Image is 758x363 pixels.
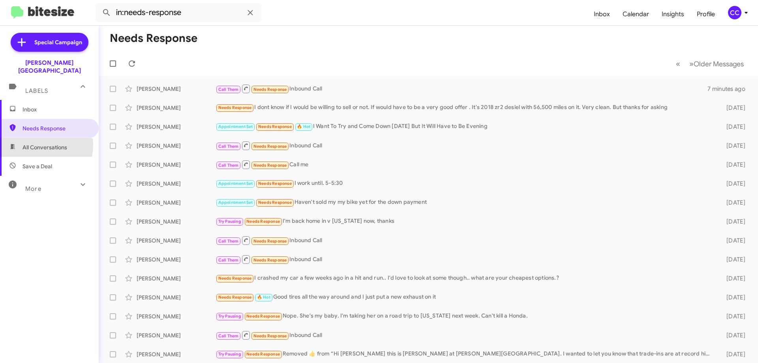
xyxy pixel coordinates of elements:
div: I Want To Try and Come Down [DATE] But It Will Have to Be Evening [216,122,714,131]
span: Inbox [23,105,90,113]
span: 🔥 Hot [297,124,310,129]
div: [PERSON_NAME] [137,237,216,245]
span: Try Pausing [218,314,241,319]
span: Call Them [218,87,239,92]
div: Call me [216,160,714,169]
span: Call Them [218,144,239,149]
div: [DATE] [714,293,752,301]
span: Needs Response [258,181,292,186]
span: Needs Response [253,239,287,244]
span: More [25,185,41,192]
span: Needs Response [23,124,90,132]
div: [DATE] [714,256,752,263]
div: [DATE] [714,180,752,188]
span: Needs Response [258,200,292,205]
div: I dont know if I would be willing to sell or not. If would have to be a very good offer . It's 20... [216,103,714,112]
span: Needs Response [246,219,280,224]
div: Inbound Call [216,330,714,340]
div: I crashed my car a few weeks ago in a hit and run.. I'd love to look at some though.. what are yo... [216,274,714,283]
span: Needs Response [246,352,280,357]
div: CC [728,6,741,19]
span: Older Messages [694,60,744,68]
button: Previous [671,56,685,72]
div: [DATE] [714,142,752,150]
span: 🔥 Hot [257,295,270,300]
div: Removed ‌👍‌ from “ Hi [PERSON_NAME] this is [PERSON_NAME] at [PERSON_NAME][GEOGRAPHIC_DATA]. I wa... [216,350,714,359]
span: All Conversations [23,143,67,151]
a: Calendar [616,3,655,26]
div: [PERSON_NAME] [137,331,216,339]
span: Appointment Set [218,124,253,129]
span: Needs Response [253,144,287,149]
div: [DATE] [714,161,752,169]
span: Special Campaign [34,38,82,46]
div: [PERSON_NAME] [137,123,216,131]
div: [PERSON_NAME] [137,142,216,150]
span: « [676,59,680,69]
div: [DATE] [714,104,752,112]
div: [PERSON_NAME] [137,161,216,169]
div: [DATE] [714,350,752,358]
span: » [689,59,694,69]
div: I work until. 5-5:30 [216,179,714,188]
span: Appointment Set [218,181,253,186]
div: 7 minutes ago [707,85,752,93]
span: Labels [25,87,48,94]
div: Inbound Call [216,141,714,150]
div: I'm back home in v [US_STATE] now, thanks [216,217,714,226]
span: Needs Response [253,333,287,339]
div: Good tires all the way around and I just put a new exhaust on it [216,293,714,302]
h1: Needs Response [110,32,197,45]
div: [DATE] [714,199,752,207]
div: [PERSON_NAME] [137,350,216,358]
a: Special Campaign [11,33,88,52]
div: Inbound Call [216,84,707,94]
span: Needs Response [253,163,287,168]
div: [DATE] [714,275,752,282]
span: Call Them [218,239,239,244]
div: Inbound Call [216,235,714,245]
span: Call Them [218,333,239,339]
div: [DATE] [714,237,752,245]
span: Call Them [218,163,239,168]
span: Needs Response [253,87,287,92]
span: Needs Response [218,295,252,300]
div: Inbound Call [216,254,714,264]
span: Try Pausing [218,352,241,357]
div: [PERSON_NAME] [137,180,216,188]
span: Try Pausing [218,219,241,224]
span: Needs Response [246,314,280,319]
span: Save a Deal [23,162,52,170]
div: [PERSON_NAME] [137,275,216,282]
div: Nope. She's my baby. I'm taking her on a road trip to [US_STATE] next week. Can't kill a Honda. [216,312,714,321]
div: [DATE] [714,331,752,339]
span: Appointment Set [218,200,253,205]
span: Needs Response [253,258,287,263]
div: [DATE] [714,218,752,226]
div: [DATE] [714,312,752,320]
nav: Page navigation example [672,56,749,72]
a: Inbox [587,3,616,26]
div: [PERSON_NAME] [137,85,216,93]
input: Search [96,3,261,22]
span: Call Them [218,258,239,263]
div: [DATE] [714,123,752,131]
button: Next [685,56,749,72]
span: Needs Response [218,276,252,281]
div: [PERSON_NAME] [137,218,216,226]
div: [PERSON_NAME] [137,104,216,112]
div: Haven't sold my my bike yet for the down payment [216,198,714,207]
button: CC [721,6,749,19]
div: [PERSON_NAME] [137,256,216,263]
a: Profile [690,3,721,26]
span: Needs Response [258,124,292,129]
div: [PERSON_NAME] [137,312,216,320]
span: Needs Response [218,105,252,110]
div: [PERSON_NAME] [137,199,216,207]
a: Insights [655,3,690,26]
div: [PERSON_NAME] [137,293,216,301]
